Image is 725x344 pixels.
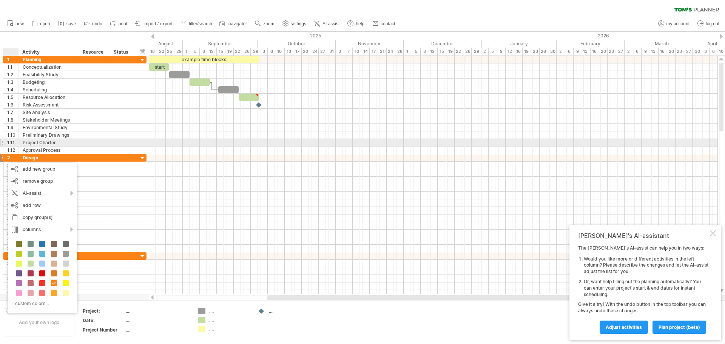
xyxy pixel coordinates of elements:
div: 3.5 [7,290,19,297]
a: undo [82,19,105,29]
div: Date: [83,317,124,324]
span: Adjust activities [606,324,642,330]
div: 19 - 23 [523,48,540,56]
a: open [30,19,52,29]
div: Feasibility Study [23,71,75,78]
div: 3.1 [7,260,19,267]
div: March 2026 [625,40,699,48]
div: Risk Assessment [23,101,75,108]
div: add row [8,199,77,211]
a: print [108,19,130,29]
div: 15 - 19 [217,48,234,56]
div: 2 - 6 [625,48,642,56]
div: 25 - 29 [166,48,183,56]
div: 17 - 21 [370,48,387,56]
div: Project: [83,308,124,314]
div: 2.7 [7,207,19,214]
span: undo [92,21,102,26]
div: 2.9 [7,222,19,229]
div: 24 - 28 [387,48,404,56]
div: 2 [7,154,19,161]
div: Approval Process [23,147,75,154]
div: February 2026 [557,40,625,48]
div: 3.3 [7,275,19,282]
div: Preliminary Drawings [23,131,75,139]
a: zoom [253,19,276,29]
div: 1.3 [7,79,19,86]
div: 1.2 [7,71,19,78]
a: Adjust activities [600,321,648,334]
div: 13 - 17 [285,48,302,56]
div: columns [8,224,77,236]
div: Resource Allocation [23,94,75,101]
div: 8 - 12 [421,48,438,56]
div: .... [126,327,189,333]
div: Project Number [83,327,124,333]
div: December 2025 [404,40,482,48]
div: Design [23,154,75,161]
div: 2.10 [7,230,19,237]
div: 9 - 13 [574,48,591,56]
div: 26 - 30 [540,48,557,56]
div: Stakeholder Meetings [23,116,75,123]
div: 22 - 26 [455,48,472,56]
a: settings [281,19,309,29]
div: 1.7 [7,109,19,116]
div: 2.8 [7,214,19,222]
div: The [PERSON_NAME]'s AI-assist can help you in two ways: Give it a try! With the undo button in th... [578,245,708,333]
div: 20 - 24 [302,48,319,56]
div: 1.9 [7,124,19,131]
div: Resource [83,48,106,56]
div: .... [269,308,310,314]
span: print [119,21,127,26]
div: 27 - 31 [319,48,336,56]
span: AI assist [322,21,339,26]
span: import / export [143,21,173,26]
div: 9 - 13 [642,48,659,56]
div: 3.4 [7,282,19,290]
div: 1.1 [7,63,19,71]
div: 1.8 [7,116,19,123]
div: 1.5 [7,94,19,101]
div: 2.12 [7,245,19,252]
div: 1.4 [7,86,19,93]
div: 1.6 [7,101,19,108]
div: 2.4 [7,184,19,191]
div: 29 - 3 [251,48,268,56]
div: start [149,63,169,71]
div: 1.12 [7,147,19,154]
span: plan project (beta) [659,324,700,330]
span: zoom [263,21,274,26]
span: settings [291,21,306,26]
div: Requirements Gathering [23,162,75,169]
a: contact [370,19,398,29]
div: 2.6 [7,199,19,207]
a: navigator [218,19,249,29]
a: plan project (beta) [652,321,706,334]
a: AI assist [312,19,342,29]
div: .... [209,326,250,332]
div: 2.5 [7,192,19,199]
div: 8 - 12 [200,48,217,56]
div: October 2025 [258,40,336,48]
div: 18 - 22 [149,48,166,56]
div: 2 - 6 [557,48,574,56]
div: example time blocks: [149,56,259,63]
div: 22 - 26 [234,48,251,56]
div: Budgeting [23,79,75,86]
div: Environmental Study [23,124,75,131]
span: contact [381,21,395,26]
span: my account [666,21,690,26]
div: 10 - 14 [353,48,370,56]
div: Site Analysis [23,109,75,116]
div: Planning [23,56,75,63]
div: 1 - 5 [183,48,200,56]
div: 6 - 10 [268,48,285,56]
div: 5 - 9 [489,48,506,56]
div: 16 - 20 [591,48,608,56]
div: .... [126,308,189,314]
div: Status [114,48,130,56]
span: save [66,21,76,26]
a: save [56,19,78,29]
div: Add your own logo [4,308,74,336]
